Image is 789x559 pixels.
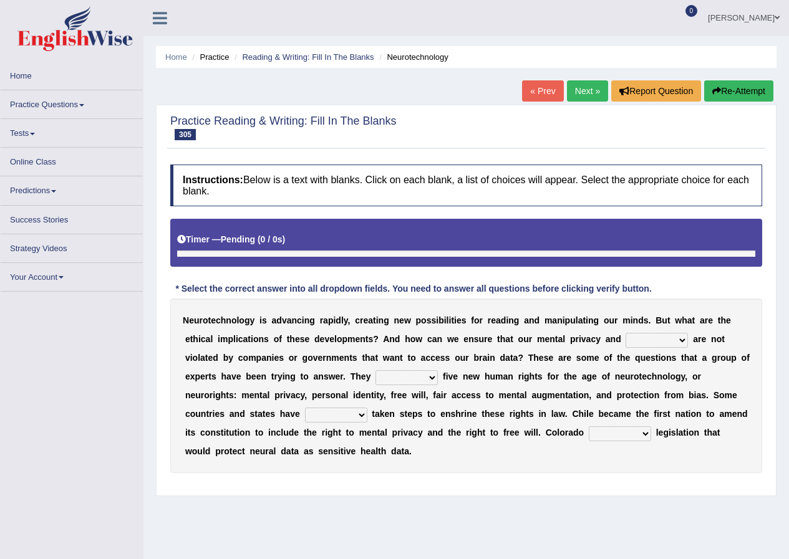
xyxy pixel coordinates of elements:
[258,334,264,344] b: n
[200,353,205,363] b: a
[444,315,447,325] b: i
[687,315,692,325] b: a
[685,5,698,17] span: 0
[304,315,310,325] b: n
[177,235,285,244] h5: Timer —
[557,315,563,325] b: n
[333,315,336,325] b: i
[228,353,233,363] b: y
[395,353,400,363] b: n
[339,353,344,363] b: e
[662,315,667,325] b: u
[496,315,501,325] b: a
[1,206,143,230] a: Success Stories
[383,353,390,363] b: w
[320,334,325,344] b: e
[474,334,479,344] b: s
[189,315,194,325] b: e
[365,334,369,344] b: t
[213,353,218,363] b: d
[430,353,435,363] b: c
[1,148,143,172] a: Online Class
[238,334,243,344] b: c
[609,353,612,363] b: f
[400,353,403,363] b: t
[1,90,143,115] a: Practice Questions
[523,334,529,344] b: u
[545,315,552,325] b: m
[604,315,609,325] b: o
[259,315,262,325] b: i
[563,353,566,363] b: r
[421,353,426,363] b: a
[360,334,365,344] b: n
[491,315,496,325] b: e
[210,334,213,344] b: l
[528,353,534,363] b: T
[529,334,532,344] b: r
[342,334,347,344] b: p
[596,334,601,344] b: y
[698,334,701,344] b: r
[326,353,332,363] b: n
[279,334,282,344] b: f
[258,234,261,244] b: (
[329,334,334,344] b: e
[558,353,563,363] b: a
[291,315,297,325] b: n
[425,353,430,363] b: c
[633,315,639,325] b: n
[700,315,705,325] b: a
[579,334,581,344] b: i
[405,334,410,344] b: h
[410,334,416,344] b: o
[223,353,229,363] b: b
[189,51,229,63] li: Practice
[261,353,266,363] b: a
[249,315,254,325] b: y
[718,315,721,325] b: t
[566,353,571,363] b: e
[480,315,483,325] b: r
[198,334,201,344] b: i
[395,334,400,344] b: d
[303,353,308,363] b: g
[468,334,474,344] b: n
[416,315,422,325] b: p
[170,165,762,206] h4: Below is a text with blanks. Click on each blank, a list of choices will appear. Select the appro...
[616,334,621,344] b: d
[505,334,510,344] b: a
[201,334,206,344] b: c
[675,315,682,325] b: w
[307,353,313,363] b: o
[355,334,360,344] b: e
[193,353,198,363] b: o
[373,315,376,325] b: t
[272,353,274,363] b: i
[455,353,460,363] b: o
[190,353,193,363] b: i
[522,80,563,102] a: « Prev
[641,353,646,363] b: u
[1,263,143,287] a: Your Account
[558,334,563,344] b: a
[705,315,708,325] b: r
[490,353,495,363] b: n
[704,80,773,102] button: Re-Attempt
[294,353,297,363] b: r
[535,315,540,325] b: d
[581,353,587,363] b: o
[274,353,279,363] b: e
[1,119,143,143] a: Tests
[216,315,221,325] b: c
[576,353,581,363] b: s
[436,315,438,325] b: i
[300,334,305,344] b: s
[175,129,196,140] span: 305
[253,334,259,344] b: o
[457,315,462,325] b: e
[244,315,250,325] b: g
[348,315,351,325] b: ,
[656,353,659,363] b: t
[463,334,468,344] b: e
